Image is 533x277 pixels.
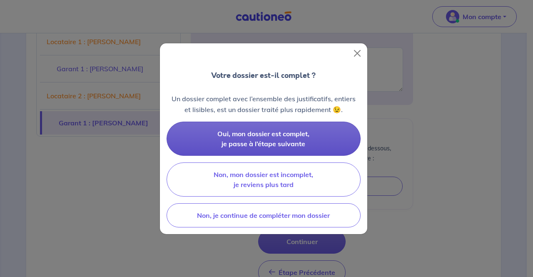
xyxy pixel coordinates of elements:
p: Votre dossier est-il complet ? [211,70,316,81]
button: Non, je continue de compléter mon dossier [167,203,361,227]
p: Un dossier complet avec l’ensemble des justificatifs, entiers et lisibles, est un dossier traité ... [167,93,361,115]
span: Non, je continue de compléter mon dossier [197,211,330,220]
button: Non, mon dossier est incomplet, je reviens plus tard [167,162,361,197]
span: Non, mon dossier est incomplet, je reviens plus tard [214,170,313,189]
button: Close [351,47,364,60]
span: Oui, mon dossier est complet, je passe à l’étape suivante [217,130,309,148]
button: Oui, mon dossier est complet, je passe à l’étape suivante [167,122,361,156]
